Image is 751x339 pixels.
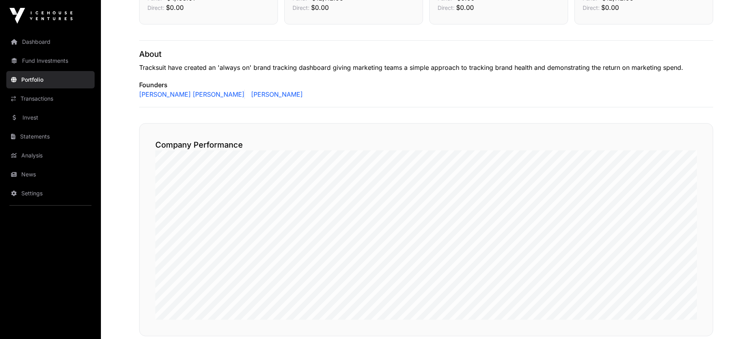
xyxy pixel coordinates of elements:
span: Direct: [583,4,600,11]
a: Analysis [6,147,95,164]
iframe: Chat Widget [712,301,751,339]
a: Fund Investments [6,52,95,69]
p: About [139,49,713,60]
span: $0.00 [166,4,184,11]
span: Direct: [438,4,455,11]
span: $0.00 [456,4,474,11]
span: $0.00 [311,4,329,11]
p: Tracksuit have created an 'always on' brand tracking dashboard giving marketing teams a simple ap... [139,63,713,72]
a: [PERSON_NAME] [PERSON_NAME] [139,90,245,99]
a: Settings [6,185,95,202]
img: Icehouse Ventures Logo [9,8,73,24]
a: Dashboard [6,33,95,51]
span: Direct: [293,4,309,11]
p: Founders [139,80,713,90]
a: Statements [6,128,95,145]
span: $0.00 [601,4,619,11]
a: Invest [6,109,95,126]
span: Direct: [147,4,164,11]
a: Portfolio [6,71,95,88]
a: News [6,166,95,183]
a: Transactions [6,90,95,107]
a: [PERSON_NAME] [248,90,303,99]
h2: Company Performance [155,139,697,150]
